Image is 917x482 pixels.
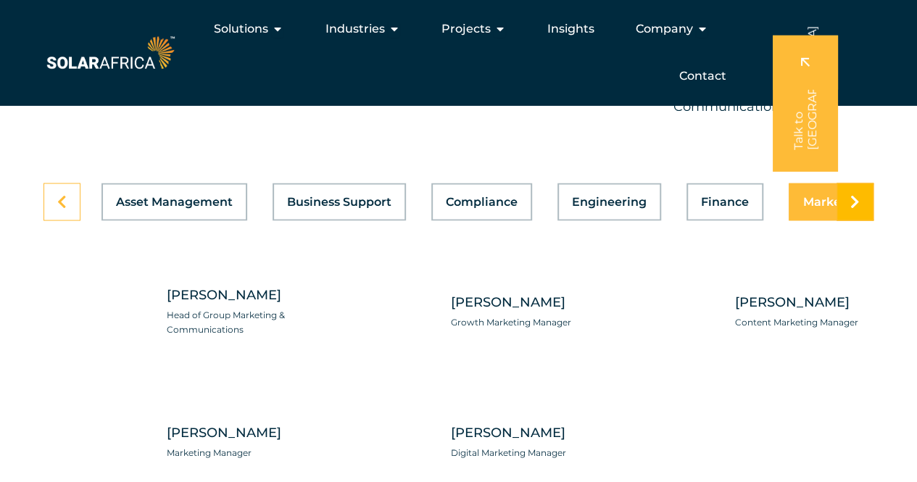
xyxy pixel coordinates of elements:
[635,20,692,38] span: Company
[803,196,866,207] span: Marketing
[167,286,306,304] span: [PERSON_NAME]
[116,196,233,207] span: Asset Management
[441,20,490,38] span: Projects
[287,196,391,207] span: Business Support
[178,14,737,91] div: Menu Toggle
[734,315,874,329] span: Content Marketing Manager
[572,196,647,207] span: Engineering
[451,315,590,329] span: Growth Marketing Manager
[325,20,384,38] span: Industries
[679,67,726,85] a: Contact
[167,423,306,441] span: [PERSON_NAME]
[178,14,737,91] nav: Menu
[701,196,749,207] span: Finance
[734,293,874,311] span: [PERSON_NAME]
[547,20,594,38] a: Insights
[214,20,268,38] span: Solutions
[451,423,590,441] span: [PERSON_NAME]
[167,445,306,460] span: Marketing Manager
[446,196,518,207] span: Compliance
[451,293,590,311] span: [PERSON_NAME]
[167,307,306,336] span: Head of Group Marketing & Communications
[451,445,590,460] span: Digital Marketing Manager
